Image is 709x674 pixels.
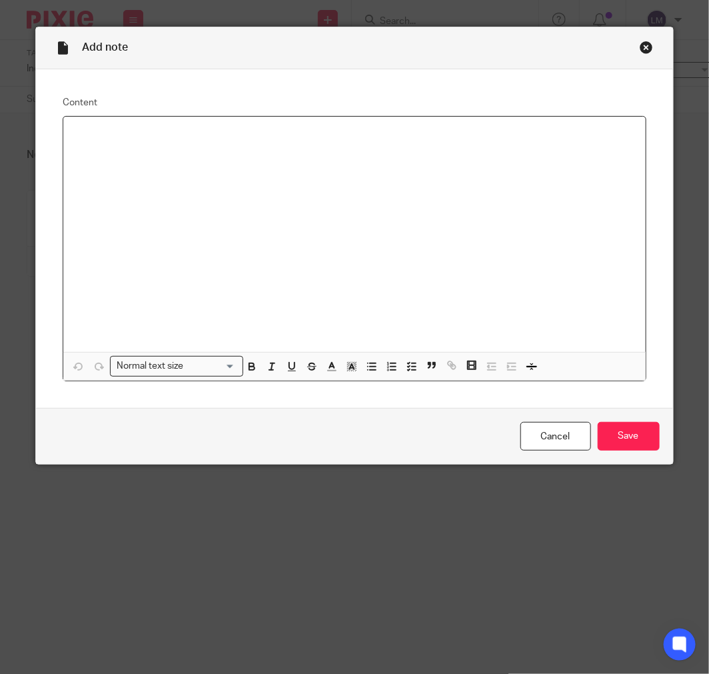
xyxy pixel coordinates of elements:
[520,422,591,451] a: Cancel
[110,356,243,377] div: Search for option
[598,422,660,451] input: Save
[113,359,186,373] span: Normal text size
[640,41,653,54] div: Close this dialog window
[82,42,128,53] span: Add note
[63,96,646,109] label: Content
[187,359,235,373] input: Search for option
